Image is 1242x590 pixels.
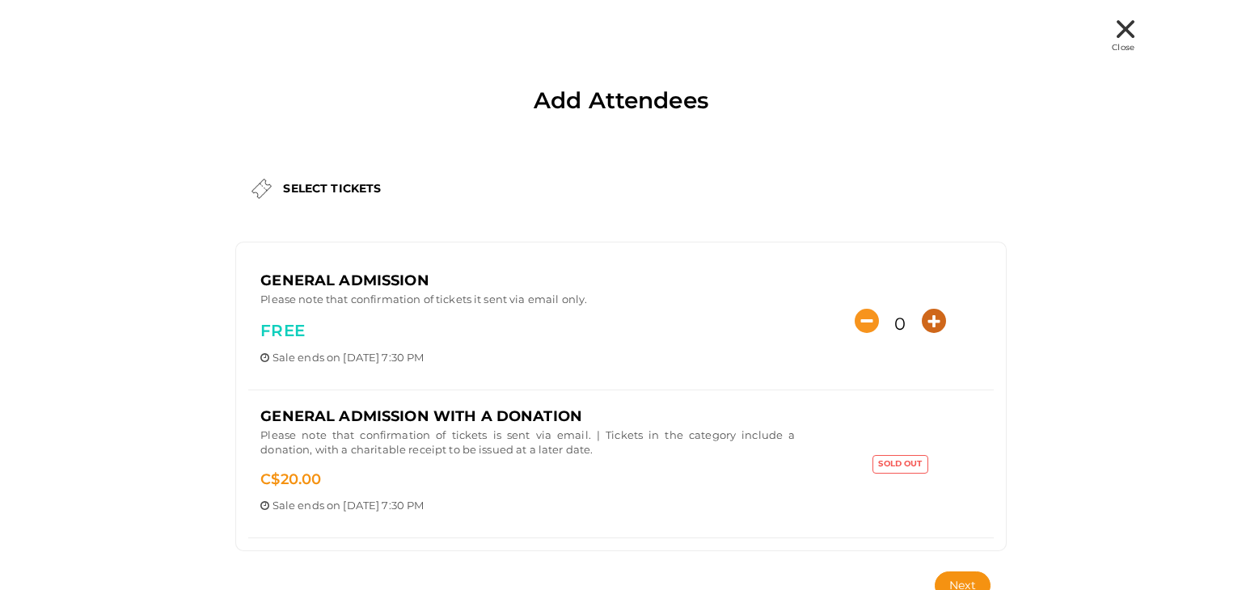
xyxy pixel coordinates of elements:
span: General Admission with a donation [260,407,582,425]
p: Please note that confirmation of tickets is sent via email. | Tickets in the category include a d... [260,428,795,461]
span: Sale [272,499,296,512]
p: FREE [260,319,795,343]
img: ticket.png [251,179,272,199]
span: General Admission [260,272,429,289]
span: Sale [272,351,296,364]
label: Sold Out [872,455,927,473]
p: ends on [DATE] 7:30 PM [260,350,795,365]
span: C$ [260,470,280,488]
p: ends on [DATE] 7:30 PM [260,498,795,513]
label: SELECT TICKETS [283,180,381,196]
span: Close [1112,42,1134,53]
span: 20.00 [260,470,321,488]
p: Please note that confirmation of tickets it sent via email only. [260,292,795,311]
label: Add Attendees [534,82,708,119]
